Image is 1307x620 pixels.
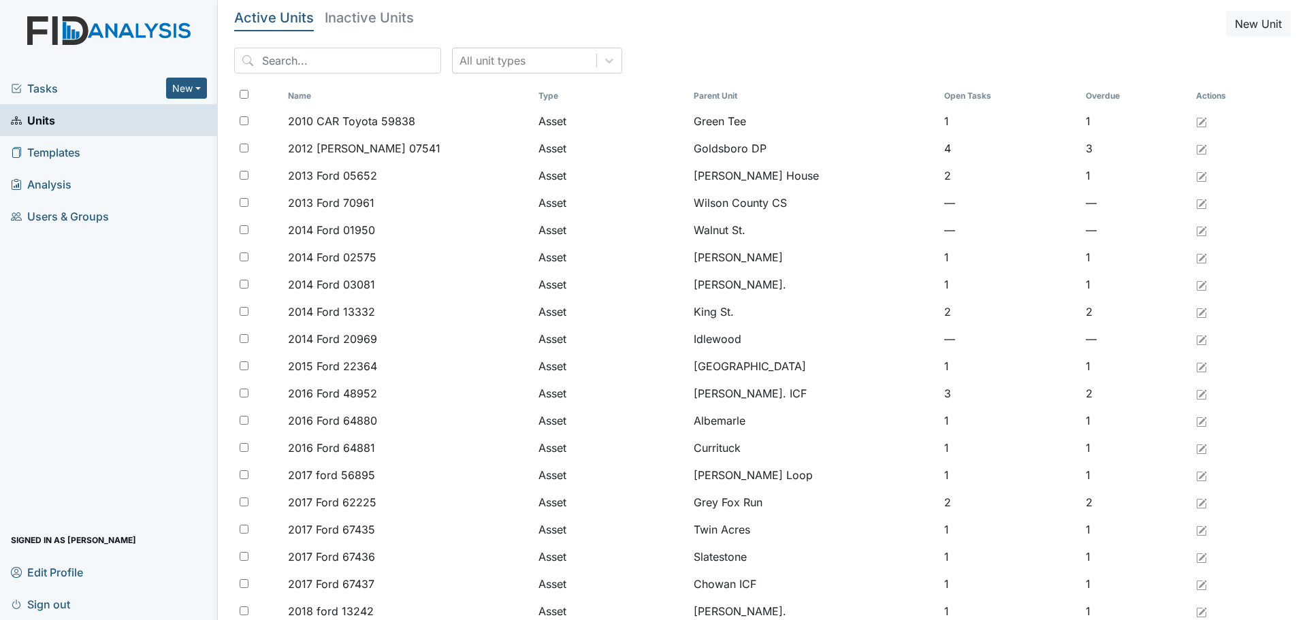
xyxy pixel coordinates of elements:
td: — [939,189,1080,216]
span: 2013 Ford 05652 [288,167,377,184]
td: — [939,325,1080,353]
span: 2013 Ford 70961 [288,195,374,211]
a: Edit [1196,276,1207,293]
td: Slatestone [688,543,939,570]
span: Units [11,110,55,131]
span: 2014 Ford 02575 [288,249,376,265]
td: Idlewood [688,325,939,353]
span: 2012 [PERSON_NAME] 07541 [288,140,440,157]
span: 2017 ford 56895 [288,467,375,483]
td: Asset [533,298,688,325]
span: 2017 Ford 67436 [288,549,375,565]
th: Toggle SortBy [939,84,1080,108]
td: 1 [939,543,1080,570]
td: Asset [533,461,688,489]
span: Users & Groups [11,206,109,227]
a: Edit [1196,304,1207,320]
td: — [1080,216,1191,244]
td: Twin Acres [688,516,939,543]
td: 1 [1080,434,1191,461]
a: Edit [1196,167,1207,184]
span: 2017 Ford 62225 [288,494,376,510]
td: — [939,216,1080,244]
td: Asset [533,570,688,598]
td: Walnut St. [688,216,939,244]
span: 2016 Ford 64880 [288,412,377,429]
td: 1 [1080,570,1191,598]
span: Sign out [11,593,70,615]
a: Edit [1196,549,1207,565]
td: Asset [533,325,688,353]
th: Toggle SortBy [1080,84,1191,108]
td: [PERSON_NAME] [688,244,939,271]
td: Asset [533,271,688,298]
td: 1 [1080,353,1191,380]
td: Asset [533,108,688,135]
span: Signed in as [PERSON_NAME] [11,529,136,551]
td: Wilson County CS [688,189,939,216]
td: 2 [1080,380,1191,407]
th: Toggle SortBy [533,84,688,108]
td: 3 [939,380,1080,407]
td: 1 [1080,516,1191,543]
span: 2010 CAR Toyota 59838 [288,113,415,129]
h5: Active Units [234,11,314,25]
td: [PERSON_NAME]. ICF [688,380,939,407]
td: King St. [688,298,939,325]
a: Edit [1196,222,1207,238]
h5: Inactive Units [325,11,414,25]
a: Edit [1196,576,1207,592]
td: [PERSON_NAME]. [688,271,939,298]
a: Edit [1196,140,1207,157]
span: 2014 Ford 01950 [288,222,375,238]
a: Edit [1196,494,1207,510]
td: 2 [1080,489,1191,516]
span: Edit Profile [11,561,83,583]
td: 1 [939,244,1080,271]
td: 1 [939,353,1080,380]
td: Currituck [688,434,939,461]
a: Edit [1196,331,1207,347]
td: 1 [939,407,1080,434]
td: 1 [1080,407,1191,434]
td: [GEOGRAPHIC_DATA] [688,353,939,380]
span: 2014 Ford 03081 [288,276,375,293]
td: — [1080,325,1191,353]
td: 1 [1080,271,1191,298]
a: Edit [1196,358,1207,374]
td: Asset [533,489,688,516]
span: Templates [11,142,80,163]
td: Asset [533,216,688,244]
td: Asset [533,353,688,380]
td: 1 [939,570,1080,598]
td: 1 [1080,244,1191,271]
td: [PERSON_NAME] Loop [688,461,939,489]
td: 1 [1080,543,1191,570]
span: Analysis [11,174,71,195]
td: 1 [1080,461,1191,489]
a: Edit [1196,412,1207,429]
span: Tasks [11,80,166,97]
a: Edit [1196,385,1207,402]
span: 2014 Ford 20969 [288,331,377,347]
td: 4 [939,135,1080,162]
td: Asset [533,189,688,216]
td: Asset [533,135,688,162]
td: [PERSON_NAME] House [688,162,939,189]
td: Chowan ICF [688,570,939,598]
span: 2016 Ford 48952 [288,385,377,402]
td: 1 [939,516,1080,543]
td: Asset [533,244,688,271]
td: Asset [533,162,688,189]
div: All unit types [459,52,526,69]
td: Asset [533,407,688,434]
td: 1 [939,461,1080,489]
td: — [1080,189,1191,216]
td: 1 [939,271,1080,298]
td: 2 [1080,298,1191,325]
td: 2 [939,298,1080,325]
th: Toggle SortBy [283,84,533,108]
input: Toggle All Rows Selected [240,90,248,99]
span: 2017 Ford 67435 [288,521,375,538]
td: Goldsboro DP [688,135,939,162]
